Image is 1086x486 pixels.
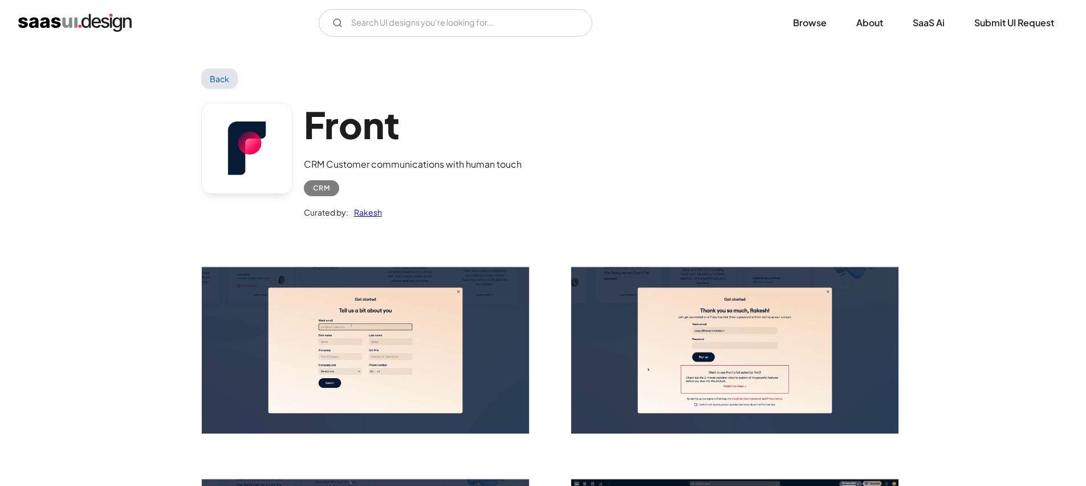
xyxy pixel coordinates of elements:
img: 6422e5ea557fa238170cd607_Front%20-%20CRM%20Sign%20Up.png [202,267,529,434]
form: Email Form [319,9,592,37]
a: Back [201,68,238,89]
a: About [843,10,897,35]
div: CRM [313,181,330,195]
a: Rakesh [348,205,382,219]
div: CRM Customer communications with human touch [304,157,522,171]
a: open lightbox [571,267,898,434]
div: Curated by: [304,205,348,219]
a: open lightbox [202,267,529,434]
h1: Front [304,103,522,147]
input: Search UI designs you're looking for... [319,9,592,37]
a: Browse [779,10,840,35]
img: 6422e5eab344d02605142001_Front%20-%20CRM%20setup%20user%20ID%20and%20password.png [571,267,898,434]
a: Submit UI Request [961,10,1068,35]
a: SaaS Ai [899,10,958,35]
a: home [18,14,132,32]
